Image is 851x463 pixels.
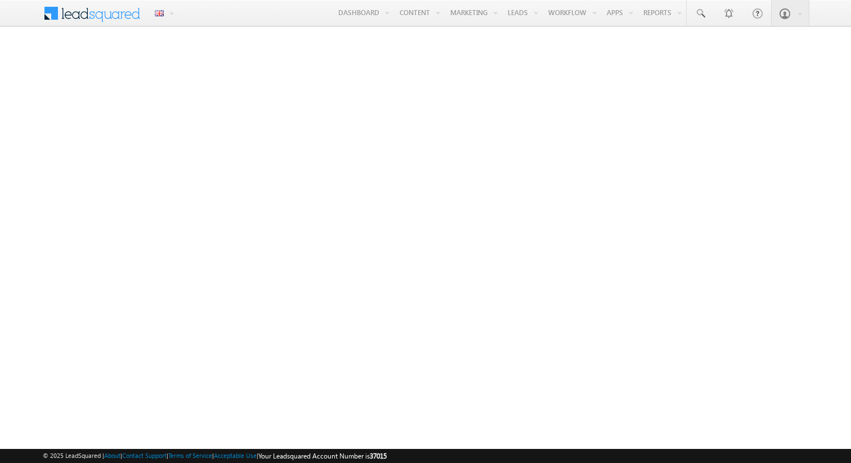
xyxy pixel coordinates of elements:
span: 37015 [370,452,387,460]
span: Your Leadsquared Account Number is [258,452,387,460]
a: Contact Support [122,452,167,459]
a: About [104,452,120,459]
a: Terms of Service [168,452,212,459]
span: © 2025 LeadSquared | | | | | [43,451,387,461]
a: Acceptable Use [214,452,257,459]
